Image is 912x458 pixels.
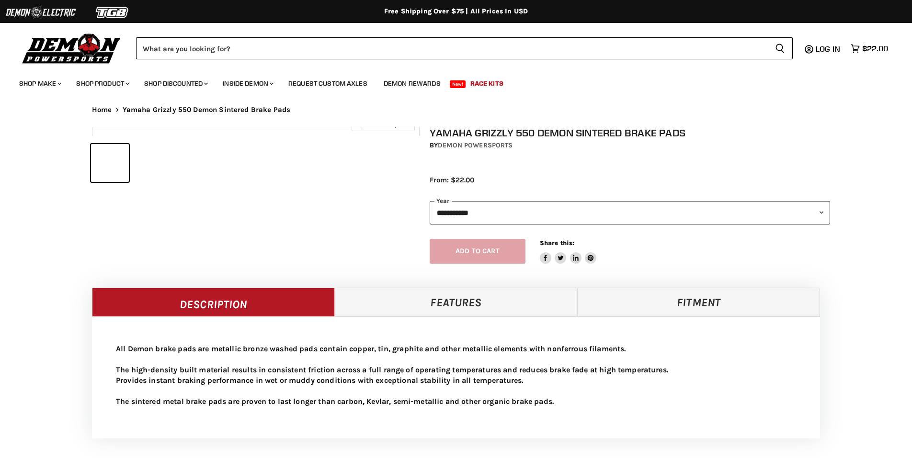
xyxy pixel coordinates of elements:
a: Shop Make [12,74,67,93]
span: New! [450,80,466,88]
a: Demon Rewards [376,74,448,93]
a: Home [92,106,112,114]
button: Yamaha Grizzly 550 Demon Sintered Brake Pads thumbnail [91,144,129,182]
a: Features [335,288,578,316]
a: $22.00 [846,42,893,56]
nav: Breadcrumbs [73,106,839,114]
a: Shop Discounted [137,74,214,93]
h1: Yamaha Grizzly 550 Demon Sintered Brake Pads [430,127,830,139]
div: Free Shipping Over $75 | All Prices In USD [73,7,839,16]
a: Race Kits [463,74,511,93]
ul: Main menu [12,70,886,93]
span: Share this: [540,239,574,246]
form: Product [136,37,793,59]
span: $22.00 [862,44,888,53]
a: Fitment [577,288,820,316]
p: All Demon brake pads are metallic bronze washed pads contain copper, tin, graphite and other meta... [116,344,796,407]
a: Shop Product [69,74,135,93]
span: Click to expand [356,121,410,128]
input: Search [136,37,767,59]
button: Search [767,37,793,59]
span: Yamaha Grizzly 550 Demon Sintered Brake Pads [123,106,291,114]
select: year [430,201,830,224]
button: Yamaha Grizzly 550 Demon Sintered Brake Pads thumbnail [213,144,251,182]
a: Log in [811,45,846,53]
img: Demon Powersports [19,31,124,65]
div: by [430,140,830,151]
a: Inside Demon [216,74,279,93]
button: Yamaha Grizzly 550 Demon Sintered Brake Pads thumbnail [172,144,210,182]
aside: Share this: [540,239,597,264]
a: Demon Powersports [438,141,513,149]
img: TGB Logo 2 [77,3,148,22]
a: Request Custom Axles [281,74,375,93]
a: Description [92,288,335,316]
span: Log in [816,44,840,54]
img: Demon Electric Logo 2 [5,3,77,22]
button: Yamaha Grizzly 550 Demon Sintered Brake Pads thumbnail [132,144,170,182]
span: From: $22.00 [430,176,474,184]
